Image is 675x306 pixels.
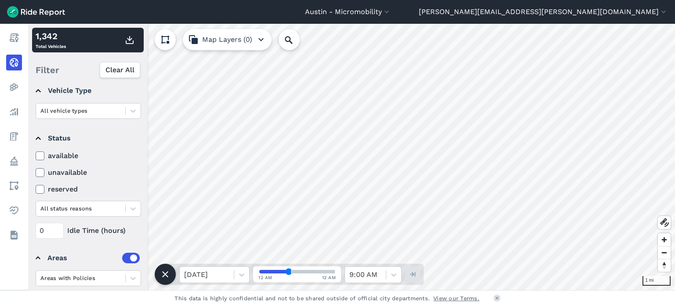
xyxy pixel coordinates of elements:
a: Policy [6,153,22,169]
div: 1,342 [36,29,66,43]
img: Ride Report [7,6,65,18]
label: unavailable [36,167,141,178]
div: Total Vehicles [36,29,66,51]
span: 12 AM [322,274,336,281]
span: Clear All [105,65,134,75]
button: Zoom out [658,246,671,259]
div: Filter [32,56,144,84]
summary: Vehicle Type [36,78,140,103]
button: Zoom in [658,233,671,246]
a: Datasets [6,227,22,243]
button: Austin - Micromobility [305,7,391,17]
canvas: Map [28,24,675,290]
a: Realtime [6,55,22,70]
a: View our Terms. [433,294,479,302]
button: Map Layers (0) [183,29,272,50]
a: Heatmaps [6,79,22,95]
input: Search Location or Vehicles [279,29,314,50]
a: Fees [6,129,22,144]
button: Reset bearing to north [658,259,671,272]
label: reserved [36,184,141,195]
summary: Areas [36,246,140,270]
div: Idle Time (hours) [36,223,141,239]
div: Areas [47,253,140,263]
button: Clear All [100,62,140,78]
summary: Status [36,126,140,151]
span: 12 AM [258,274,272,281]
a: Report [6,30,22,46]
a: Areas [6,178,22,194]
button: [PERSON_NAME][EMAIL_ADDRESS][PERSON_NAME][DOMAIN_NAME] [419,7,668,17]
div: 1 mi [642,276,671,286]
label: available [36,151,141,161]
a: Health [6,203,22,218]
a: Analyze [6,104,22,120]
